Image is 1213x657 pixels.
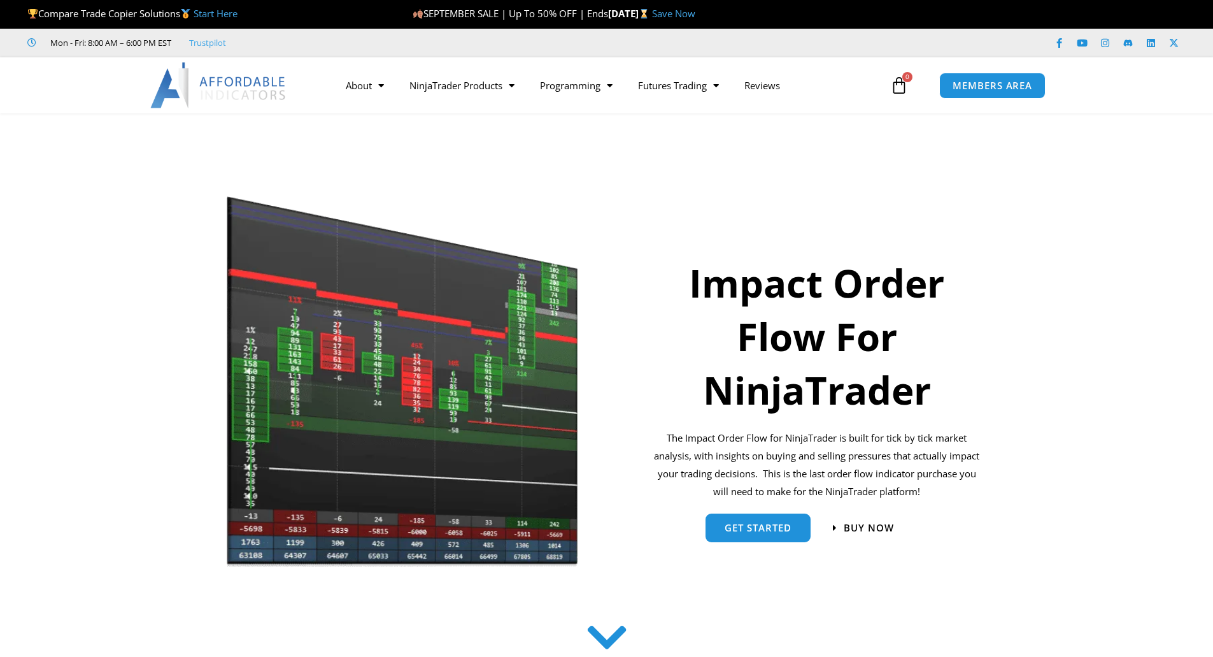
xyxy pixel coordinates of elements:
span: Mon - Fri: 8:00 AM – 6:00 PM EST [47,35,171,50]
p: The Impact Order Flow for NinjaTrader is built for tick by tick market analysis, with insights on... [652,430,982,500]
span: MEMBERS AREA [953,81,1032,90]
a: Save Now [652,7,695,20]
a: Trustpilot [189,35,226,50]
a: About [333,71,397,100]
span: Compare Trade Copier Solutions [27,7,238,20]
a: Start Here [194,7,238,20]
img: 🍂 [413,9,423,18]
nav: Menu [333,71,887,100]
a: Buy now [833,523,894,533]
h1: Impact Order Flow For NinjaTrader [652,256,982,417]
span: Buy now [844,523,894,533]
span: 0 [902,72,912,82]
a: 0 [871,67,927,104]
a: Programming [527,71,625,100]
img: ⌛ [639,9,649,18]
a: Reviews [732,71,793,100]
a: get started [706,514,811,542]
img: LogoAI | Affordable Indicators – NinjaTrader [150,62,287,108]
img: 🥇 [181,9,190,18]
a: MEMBERS AREA [939,73,1046,99]
span: SEPTEMBER SALE | Up To 50% OFF | Ends [413,7,608,20]
img: Orderflow | Affordable Indicators – NinjaTrader [226,193,579,570]
img: 🏆 [28,9,38,18]
a: NinjaTrader Products [397,71,527,100]
span: get started [725,523,791,533]
a: Futures Trading [625,71,732,100]
strong: [DATE] [608,7,652,20]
